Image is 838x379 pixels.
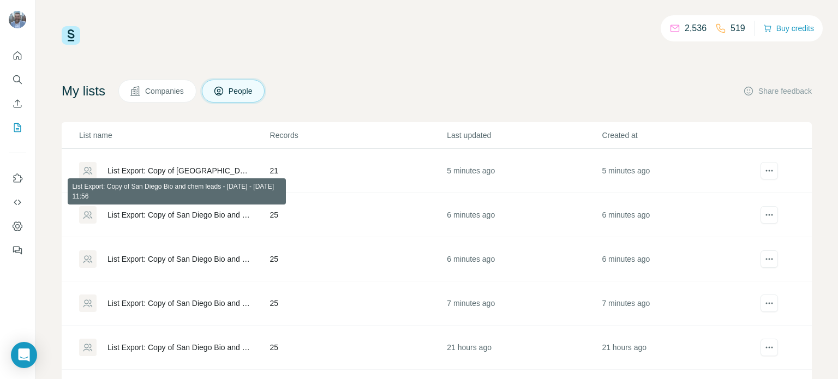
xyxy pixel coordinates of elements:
[270,130,446,141] p: Records
[601,326,756,370] td: 21 hours ago
[9,70,26,89] button: Search
[9,169,26,188] button: Use Surfe on LinkedIn
[145,86,185,97] span: Companies
[62,82,105,100] h4: My lists
[62,26,80,45] img: Surfe Logo
[9,240,26,260] button: Feedback
[743,86,812,97] button: Share feedback
[761,339,778,356] button: actions
[9,11,26,28] img: Avatar
[761,250,778,268] button: actions
[270,326,447,370] td: 25
[229,86,254,97] span: People
[601,149,756,193] td: 5 minutes ago
[763,21,814,36] button: Buy credits
[107,298,252,309] div: List Export: Copy of San Diego Bio and chem leads - [DATE] - [DATE] 11:55
[602,130,756,141] p: Created at
[9,216,26,236] button: Dashboard
[107,165,252,176] div: List Export: Copy of [GEOGRAPHIC_DATA] Bio and chem leads - [DATE] - [DATE] 11:57
[446,237,601,281] td: 6 minutes ago
[107,254,252,264] div: List Export: Copy of San Diego Bio and chem leads - [DATE] - [DATE] 11:55
[446,193,601,237] td: 6 minutes ago
[761,206,778,224] button: actions
[446,149,601,193] td: 5 minutes ago
[107,342,252,353] div: List Export: Copy of San Diego Bio and chem leads - [DATE] - [DATE] 14:43
[446,326,601,370] td: 21 hours ago
[270,193,447,237] td: 25
[761,294,778,312] button: actions
[270,281,447,326] td: 25
[270,149,447,193] td: 21
[446,281,601,326] td: 7 minutes ago
[9,118,26,137] button: My lists
[9,192,26,212] button: Use Surfe API
[761,162,778,179] button: actions
[731,22,745,35] p: 519
[601,193,756,237] td: 6 minutes ago
[11,342,37,368] div: Open Intercom Messenger
[107,209,252,220] div: List Export: Copy of San Diego Bio and chem leads - [DATE] - [DATE] 11:56
[685,22,707,35] p: 2,536
[601,237,756,281] td: 6 minutes ago
[601,281,756,326] td: 7 minutes ago
[270,237,447,281] td: 25
[79,130,269,141] p: List name
[9,46,26,65] button: Quick start
[447,130,601,141] p: Last updated
[9,94,26,113] button: Enrich CSV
